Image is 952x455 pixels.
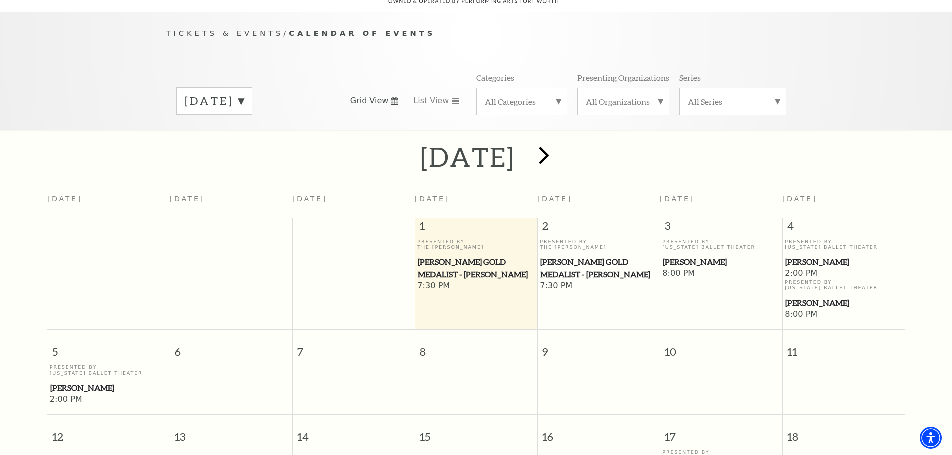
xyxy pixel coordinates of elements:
label: All Categories [485,96,559,107]
span: 7:30 PM [417,281,535,292]
span: 7:30 PM [540,281,657,292]
p: / [166,27,786,40]
span: 10 [660,330,782,364]
p: Presented By The [PERSON_NAME] [540,239,657,250]
span: 3 [660,218,782,238]
span: Grid View [350,95,389,106]
span: 13 [170,415,292,449]
span: 2:00 PM [785,268,902,279]
span: 2 [538,218,660,238]
span: List View [413,95,449,106]
span: [PERSON_NAME] Gold Medalist - [PERSON_NAME] [418,256,534,280]
span: 7 [293,330,415,364]
span: [PERSON_NAME] [50,382,167,394]
span: [PERSON_NAME] [663,256,779,268]
p: Presented By [US_STATE] Ballet Theater [785,279,902,291]
span: 6 [170,330,292,364]
p: Categories [476,72,514,83]
span: [PERSON_NAME] [785,256,902,268]
span: 8 [415,330,537,364]
span: 17 [660,415,782,449]
p: Presenting Organizations [577,72,669,83]
h2: [DATE] [420,141,515,173]
p: Presented By [US_STATE] Ballet Theater [50,364,167,376]
span: 14 [293,415,415,449]
p: Presented By The [PERSON_NAME] [417,239,535,250]
span: Calendar of Events [289,29,435,37]
th: [DATE] [47,189,170,218]
label: All Series [688,96,778,107]
button: next [524,139,561,175]
span: [DATE] [660,195,695,203]
label: All Organizations [586,96,661,107]
span: 18 [783,415,905,449]
span: 2:00 PM [50,394,167,405]
span: [PERSON_NAME] [785,297,902,309]
span: 9 [538,330,660,364]
span: 4 [783,218,905,238]
span: [DATE] [415,195,450,203]
span: Tickets & Events [166,29,284,37]
span: [DATE] [537,195,572,203]
span: 5 [47,330,170,364]
span: 16 [538,415,660,449]
span: [DATE] [782,195,817,203]
span: 8:00 PM [662,268,780,279]
span: 8:00 PM [785,309,902,320]
span: [PERSON_NAME] Gold Medalist - [PERSON_NAME] [540,256,657,280]
span: 12 [47,415,170,449]
span: 11 [783,330,905,364]
p: Presented By [US_STATE] Ballet Theater [662,239,780,250]
span: 15 [415,415,537,449]
p: Presented By [US_STATE] Ballet Theater [785,239,902,250]
th: [DATE] [292,189,415,218]
label: [DATE] [185,93,244,109]
span: 1 [415,218,537,238]
p: Series [679,72,701,83]
div: Accessibility Menu [920,427,942,449]
th: [DATE] [170,189,292,218]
